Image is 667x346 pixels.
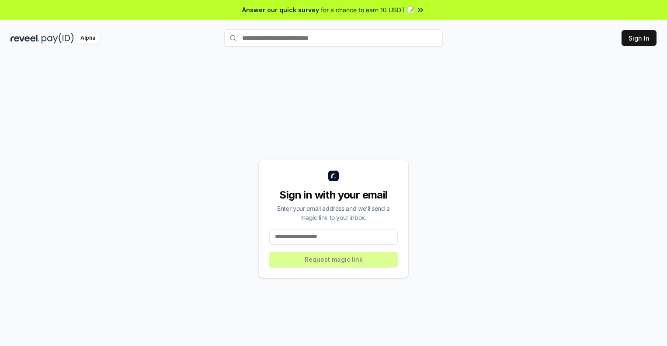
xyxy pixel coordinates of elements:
[269,204,398,222] div: Enter your email address and we’ll send a magic link to your inbox.
[269,188,398,202] div: Sign in with your email
[76,33,100,44] div: Alpha
[321,5,414,14] span: for a chance to earn 10 USDT 📝
[42,33,74,44] img: pay_id
[622,30,657,46] button: Sign In
[10,33,40,44] img: reveel_dark
[242,5,319,14] span: Answer our quick survey
[328,171,339,181] img: logo_small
